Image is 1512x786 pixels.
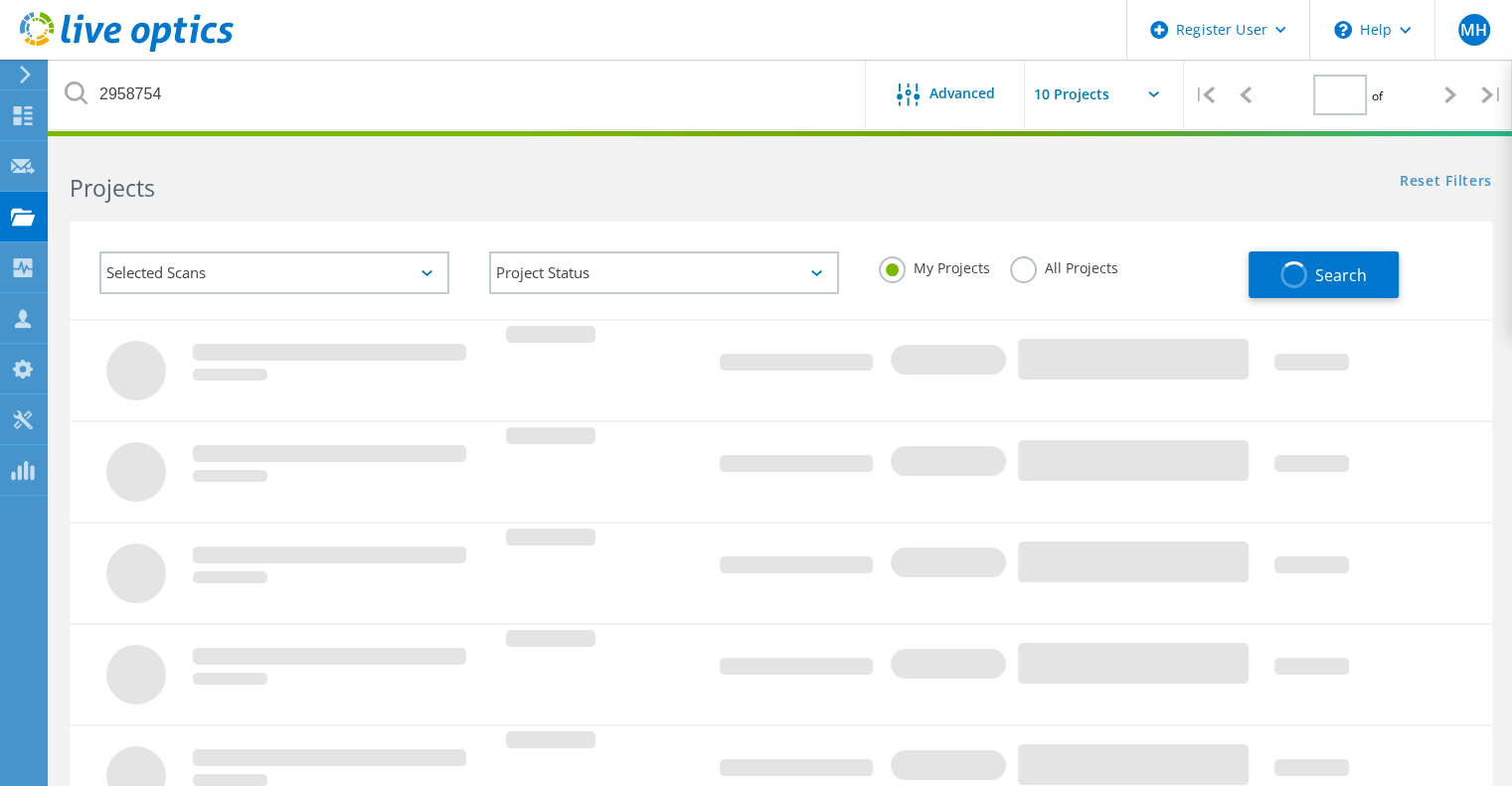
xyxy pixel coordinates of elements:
[879,256,990,275] label: My Projects
[1460,22,1487,38] span: MH
[1010,256,1118,275] label: All Projects
[929,86,995,100] span: Advanced
[1184,60,1225,130] div: |
[1400,174,1492,191] a: Reset Filters
[1315,264,1367,286] span: Search
[70,172,155,204] b: Projects
[1334,21,1352,39] svg: \n
[1471,60,1512,130] div: |
[1249,251,1399,298] button: Search
[1372,87,1383,104] span: of
[50,60,867,129] input: Search projects by name, owner, ID, company, etc
[99,251,449,294] div: Selected Scans
[489,251,839,294] div: Project Status
[20,42,234,56] a: Live Optics Dashboard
